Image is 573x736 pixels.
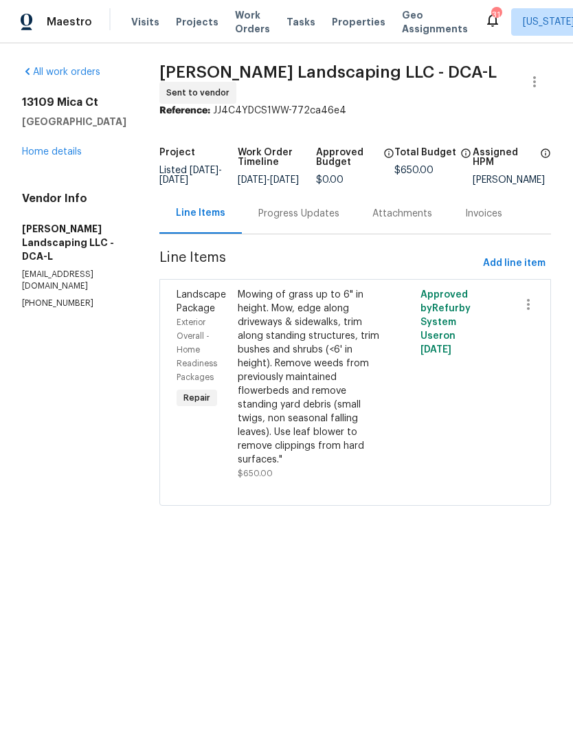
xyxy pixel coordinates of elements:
h5: Work Order Timeline [238,148,316,167]
span: Sent to vendor [166,86,235,100]
span: Listed [159,166,222,185]
h5: Total Budget [394,148,456,157]
span: Visits [131,15,159,29]
span: Work Orders [235,8,270,36]
div: Invoices [465,207,502,221]
span: [DATE] [270,175,299,185]
div: Progress Updates [258,207,339,221]
span: Geo Assignments [402,8,468,36]
span: [DATE] [159,175,188,185]
div: JJ4C4YDCS1WW-772ca46e4 [159,104,551,118]
span: $650.00 [238,469,273,478]
h5: Project [159,148,195,157]
span: - [238,175,299,185]
span: [PERSON_NAME] Landscaping LLC - DCA-L [159,64,497,80]
span: Approved by Refurby System User on [420,290,471,355]
p: [PHONE_NUMBER] [22,298,126,309]
span: Tasks [286,17,315,27]
a: Home details [22,147,82,157]
div: [PERSON_NAME] [473,175,551,185]
a: All work orders [22,67,100,77]
span: Line Items [159,251,477,276]
span: [DATE] [190,166,218,175]
h4: Vendor Info [22,192,126,205]
h5: Assigned HPM [473,148,536,167]
h5: [PERSON_NAME] Landscaping LLC - DCA-L [22,222,126,263]
span: Add line item [483,255,546,272]
h5: [GEOGRAPHIC_DATA] [22,115,126,129]
span: Repair [178,391,216,405]
span: $650.00 [394,166,434,175]
button: Add line item [477,251,551,276]
div: Mowing of grass up to 6" in height. Mow, edge along driveways & sidewalks, trim along standing st... [238,288,382,467]
div: Line Items [176,206,225,220]
span: - [159,166,222,185]
span: The total cost of line items that have been proposed by Opendoor. This sum includes line items th... [460,148,471,166]
h5: Approved Budget [316,148,379,167]
span: Projects [176,15,218,29]
span: Properties [332,15,385,29]
span: The total cost of line items that have been approved by both Opendoor and the Trade Partner. This... [383,148,394,175]
b: Reference: [159,106,210,115]
span: Maestro [47,15,92,29]
span: Landscape Package [177,290,226,313]
p: [EMAIL_ADDRESS][DOMAIN_NAME] [22,269,126,292]
h2: 13109 Mica Ct [22,96,126,109]
span: [DATE] [420,345,451,355]
span: Exterior Overall - Home Readiness Packages [177,318,217,381]
span: $0.00 [316,175,344,185]
span: [DATE] [238,175,267,185]
div: Attachments [372,207,432,221]
span: The hpm assigned to this work order. [540,148,551,175]
div: 31 [491,8,501,22]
